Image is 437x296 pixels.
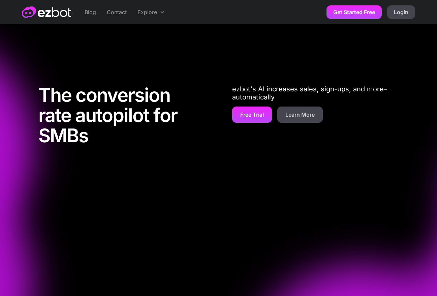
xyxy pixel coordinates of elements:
div: Explore [137,8,157,16]
h1: The conversion rate autopilot for SMBs [38,85,205,149]
a: home [22,6,71,18]
a: Login [387,5,415,19]
a: Free Trial [232,107,272,123]
p: ezbot's AI increases sales, sign-ups, and more–automatically [232,85,399,101]
a: Learn More [277,107,323,123]
a: Get Started Free [326,5,382,19]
